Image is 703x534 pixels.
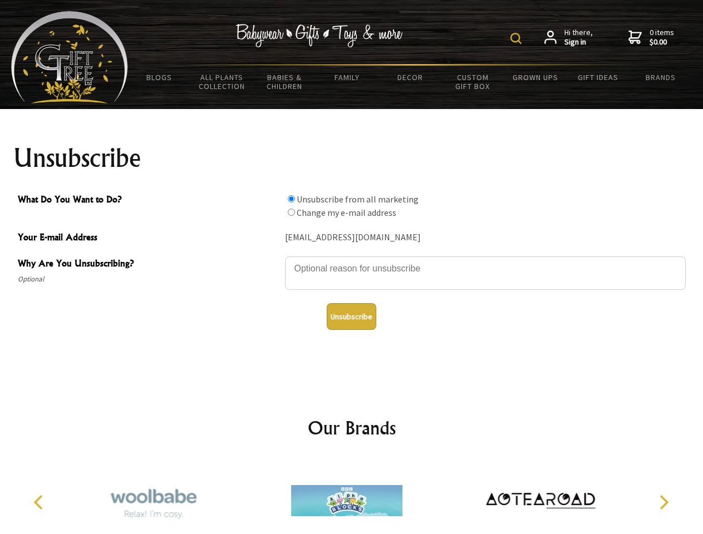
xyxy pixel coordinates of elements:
[630,66,692,89] a: Brands
[650,27,674,47] span: 0 items
[564,37,593,47] strong: Sign in
[378,66,441,89] a: Decor
[28,490,52,515] button: Previous
[628,28,674,47] a: 0 items$0.00
[288,209,295,216] input: What Do You Want to Do?
[285,256,686,290] textarea: Why Are You Unsubscribing?
[288,195,295,202] input: What Do You Want to Do?
[504,66,567,89] a: Grown Ups
[544,28,593,47] a: Hi there,Sign in
[567,66,630,89] a: Gift Ideas
[564,28,593,47] span: Hi there,
[297,194,419,205] label: Unsubscribe from all marketing
[316,66,379,89] a: Family
[441,66,504,98] a: Custom Gift Box
[18,273,279,286] span: Optional
[22,414,681,441] h2: Our Brands
[253,66,316,98] a: Babies & Children
[128,66,191,89] a: BLOGS
[327,303,376,330] button: Unsubscribe
[18,192,279,209] span: What Do You Want to Do?
[510,33,522,44] img: product search
[13,145,690,171] h1: Unsubscribe
[191,66,254,98] a: All Plants Collection
[651,490,676,515] button: Next
[285,229,686,246] div: [EMAIL_ADDRESS][DOMAIN_NAME]
[18,256,279,273] span: Why Are You Unsubscribing?
[297,207,396,218] label: Change my e-mail address
[650,37,674,47] strong: $0.00
[11,11,128,103] img: Babyware - Gifts - Toys and more...
[18,230,279,246] span: Your E-mail Address
[236,24,403,47] img: Babywear - Gifts - Toys & more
